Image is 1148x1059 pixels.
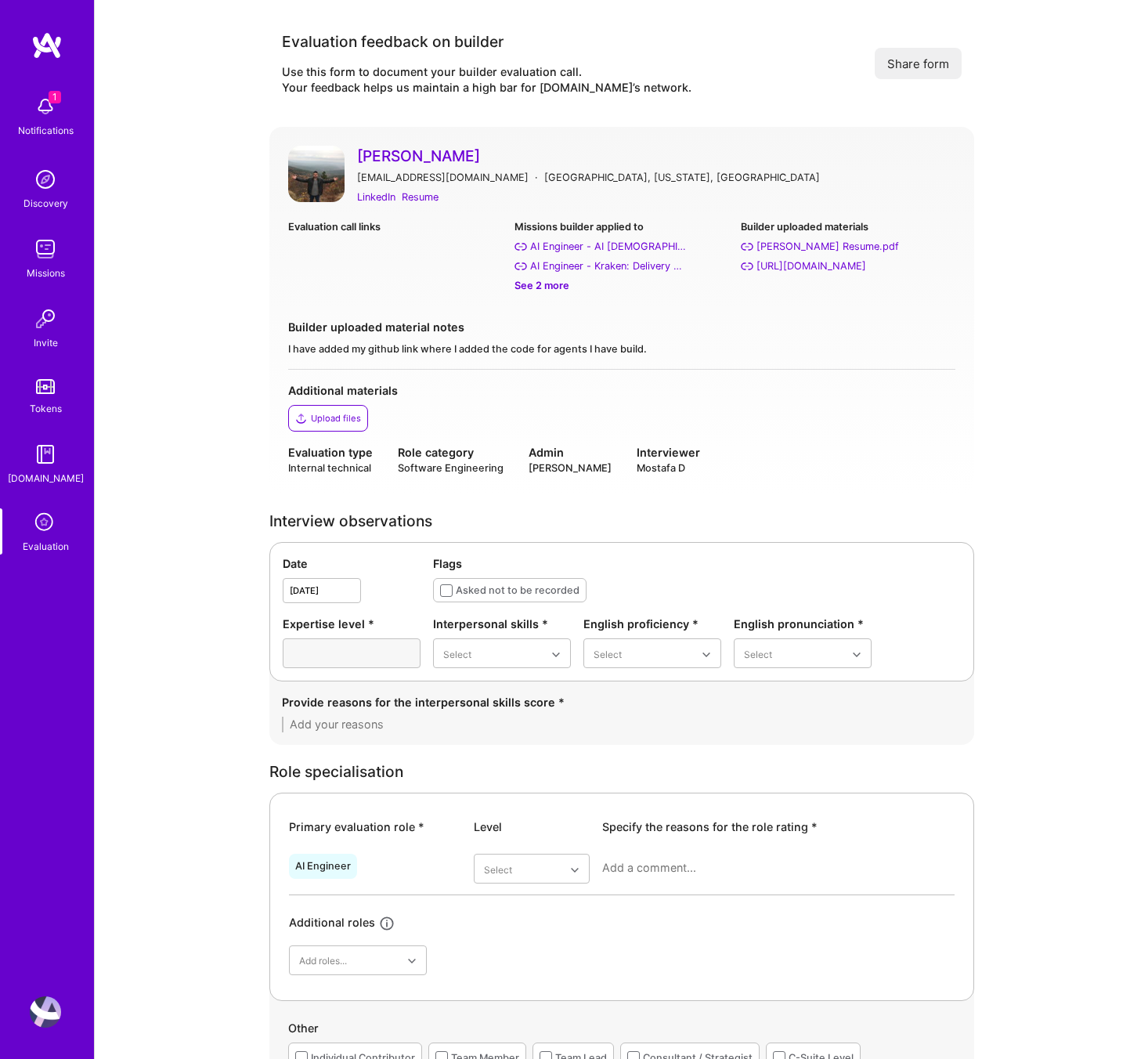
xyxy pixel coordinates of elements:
a: [URL][DOMAIN_NAME] [741,258,955,274]
i: icon Info [378,915,396,933]
div: Additional roles [289,914,375,932]
img: logo [31,31,63,60]
div: Add roles... [299,952,347,969]
a: User Avatar [26,996,65,1028]
i: icon Chevron [552,651,560,659]
div: Interpersonal skills * [433,616,571,632]
i: icon Chevron [408,957,416,965]
div: Additional materials [288,382,955,399]
div: English pronunciation * [734,616,872,632]
div: Invite [34,334,58,351]
div: AI Engineer [295,860,351,873]
div: Builder uploaded materials [741,219,955,235]
img: guide book [30,439,61,470]
i: AI Engineer - Kraken: Delivery and Migration Agentic Platform [514,260,527,273]
img: User Avatar [30,996,61,1028]
div: Select [744,645,772,662]
div: Primary evaluation role * [289,819,461,835]
img: tokens [36,379,55,394]
div: Select [594,645,622,662]
div: Tokens [30,400,62,417]
i: AI Engineer - AI Prophets: AI Prompt Trainer [514,240,527,253]
div: Software Engineering [398,461,504,475]
div: [EMAIL_ADDRESS][DOMAIN_NAME] [357,169,529,186]
div: Use this form to document your builder evaluation call. Your feedback helps us maintain a high ba... [282,64,691,96]
div: Other [288,1020,955,1043]
div: I have added my github link where I added the code for agents I have build. [288,342,955,356]
i: https://github.com/sironcha [741,260,753,273]
img: bell [30,91,61,122]
div: [PERSON_NAME] [529,461,612,475]
div: Asked not to be recorded [456,582,579,598]
div: Evaluation type [288,444,373,461]
div: Expertise level * [283,616,421,632]
div: Role specialisation [269,764,974,780]
div: [DOMAIN_NAME] [8,470,84,486]
a: User Avatar [288,146,345,206]
div: Evaluation [23,538,69,555]
div: Interviewer [637,444,700,461]
div: English proficiency * [583,616,721,632]
div: Missions [27,265,65,281]
div: Role category [398,444,504,461]
div: Upload files [311,412,361,425]
i: icon Chevron [853,651,861,659]
i: icon Chevron [571,866,579,874]
div: Internal technical [288,461,373,475]
i: icon SelectionTeam [31,508,60,538]
div: https://github.com/sironcha [756,258,866,274]
div: Missions builder applied to [514,219,728,235]
div: Anshul Argelwar Resume.pdf [756,238,899,255]
i: Anshul Argelwar Resume.pdf [741,240,753,253]
div: AI Engineer - AI Prophets: AI Prompt Trainer [530,238,687,255]
div: Discovery [23,195,68,211]
a: [PERSON_NAME] Resume.pdf [741,238,955,255]
div: Provide reasons for the interpersonal skills score * [282,694,962,710]
div: See 2 more [514,277,728,294]
img: teamwork [30,233,61,265]
div: · [535,169,538,186]
div: Date [283,555,421,572]
div: [GEOGRAPHIC_DATA], [US_STATE], [GEOGRAPHIC_DATA] [544,169,820,186]
div: Flags [433,555,961,572]
div: Mostafa D [637,461,700,475]
div: Specify the reasons for the role rating * [602,819,955,835]
img: Invite [30,303,61,334]
a: AI Engineer - AI [DEMOGRAPHIC_DATA]: AI Prompt Trainer [514,238,728,255]
i: icon Upload2 [295,412,308,425]
img: User Avatar [288,146,345,202]
div: Admin [529,444,612,461]
a: [PERSON_NAME] [357,146,955,166]
div: Select [443,645,471,662]
div: Select [484,861,512,877]
div: Notifications [18,122,74,139]
div: AI Engineer - Kraken: Delivery and Migration Agentic Platform [530,258,687,274]
button: Share form [875,48,962,79]
div: Builder uploaded material notes [288,319,955,335]
div: Evaluation call links [288,219,502,235]
a: Resume [402,189,439,205]
img: discovery [30,164,61,195]
a: AI Engineer - Kraken: Delivery and Migration Agentic Platform [514,258,728,274]
div: Evaluation feedback on builder [282,31,691,52]
a: LinkedIn [357,189,395,205]
i: icon Chevron [702,651,710,659]
div: Level [474,819,590,835]
div: Interview observations [269,513,974,529]
span: 1 [49,91,61,103]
